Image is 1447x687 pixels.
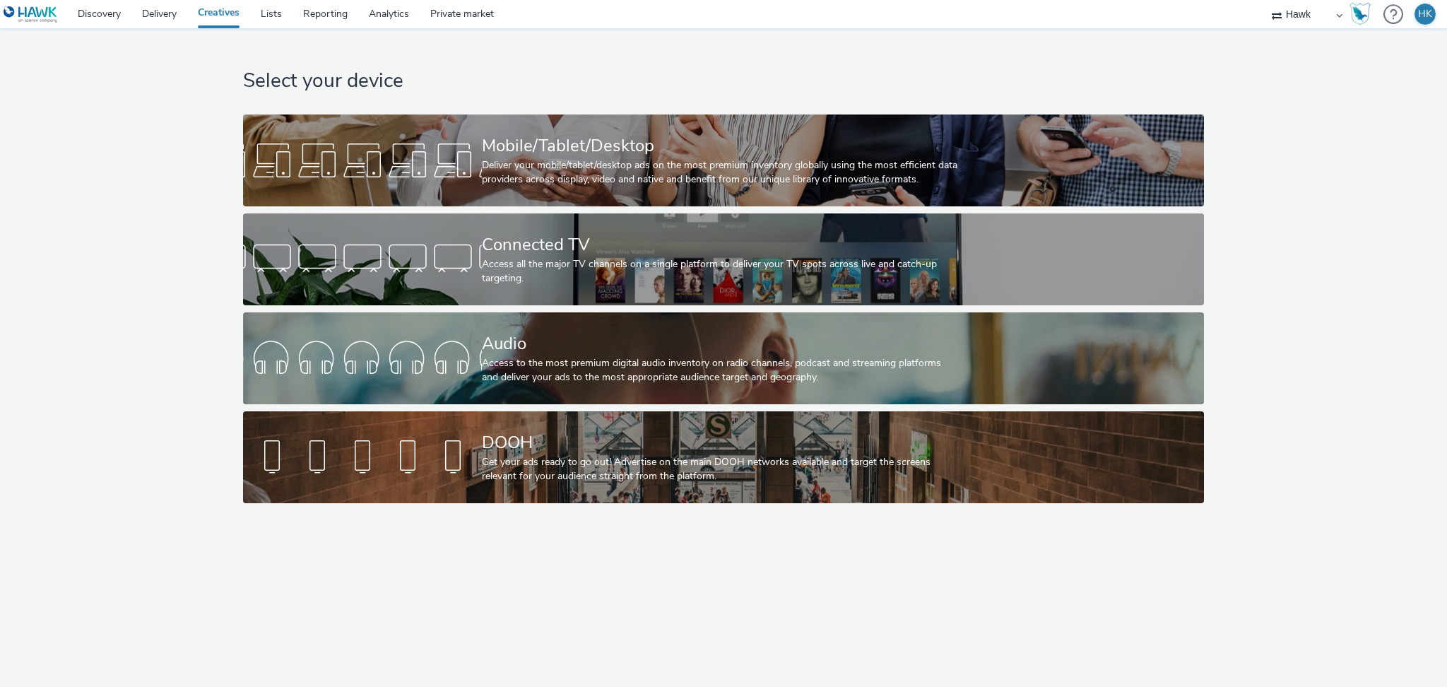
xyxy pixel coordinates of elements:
[243,114,1205,206] a: Mobile/Tablet/DesktopDeliver your mobile/tablet/desktop ads on the most premium inventory globall...
[482,158,959,187] div: Deliver your mobile/tablet/desktop ads on the most premium inventory globally using the most effi...
[243,411,1205,503] a: DOOHGet your ads ready to go out! Advertise on the main DOOH networks available and target the sc...
[243,312,1205,404] a: AudioAccess to the most premium digital audio inventory on radio channels, podcast and streaming ...
[1418,4,1432,25] div: HK
[482,356,959,385] div: Access to the most premium digital audio inventory on radio channels, podcast and streaming platf...
[1349,3,1376,25] a: Hawk Academy
[243,68,1205,95] h1: Select your device
[482,331,959,356] div: Audio
[482,134,959,158] div: Mobile/Tablet/Desktop
[243,213,1205,305] a: Connected TVAccess all the major TV channels on a single platform to deliver your TV spots across...
[482,430,959,455] div: DOOH
[482,455,959,484] div: Get your ads ready to go out! Advertise on the main DOOH networks available and target the screen...
[482,257,959,286] div: Access all the major TV channels on a single platform to deliver your TV spots across live and ca...
[1349,3,1371,25] img: Hawk Academy
[4,6,58,23] img: undefined Logo
[482,233,959,257] div: Connected TV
